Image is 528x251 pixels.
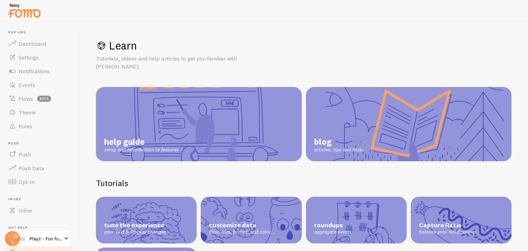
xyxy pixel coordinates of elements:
span: beta [37,96,51,102]
span: filter, trim, format, add color, ... [209,229,293,235]
span: Inline [19,207,32,214]
a: Push [4,148,75,161]
img: fomo-relay-logo-orange.svg [7,2,42,19]
span: articles, tips and tricks [314,147,364,153]
span: Push [19,151,31,158]
span: Theme [19,109,36,116]
a: Playz - Fun for all ages! [25,230,71,247]
span: aggregate events [314,229,398,235]
span: Capture Ratio [419,221,503,229]
a: Theme [4,106,75,119]
span: Rules [19,123,32,130]
span: Push Data [19,165,44,172]
span: your Text & Display changes [104,229,188,235]
a: Dashboard [4,37,75,51]
span: roundups [314,221,398,229]
span: tune the experience [104,221,188,229]
span: Settings [19,54,38,61]
p: Tutorials, videos and help articles to get you familiar with [PERSON_NAME] [96,55,261,70]
span: Get Help [8,226,75,230]
a: Events [4,78,75,92]
span: Notifications [19,68,50,75]
span: setup and introduction to features [104,147,179,153]
a: Settings [4,51,75,64]
a: Opt-In [4,175,75,189]
a: Rules [4,119,75,133]
a: blog articles, tips and tricks [306,87,512,161]
a: Flows beta [4,92,75,106]
span: Pop-ups [8,30,75,35]
h2: Tutorials [96,178,511,188]
span: Flows [19,95,33,102]
span: Dashboard [19,40,46,47]
span: blog [314,137,364,147]
span: Push [8,141,75,146]
a: help guide setup and introduction to features [96,87,302,161]
a: Notifications [4,64,75,78]
span: Opt-In [19,178,35,185]
a: Inline [4,204,75,217]
span: Events [19,81,35,88]
a: Push Data [4,161,75,175]
span: Playz - Fun for all ages! [30,234,62,243]
span: balance your Notifications [419,229,503,235]
span: customize data [209,221,293,229]
h1: Learn [96,39,511,53]
span: help guide [104,137,179,147]
span: Inline [8,197,75,201]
